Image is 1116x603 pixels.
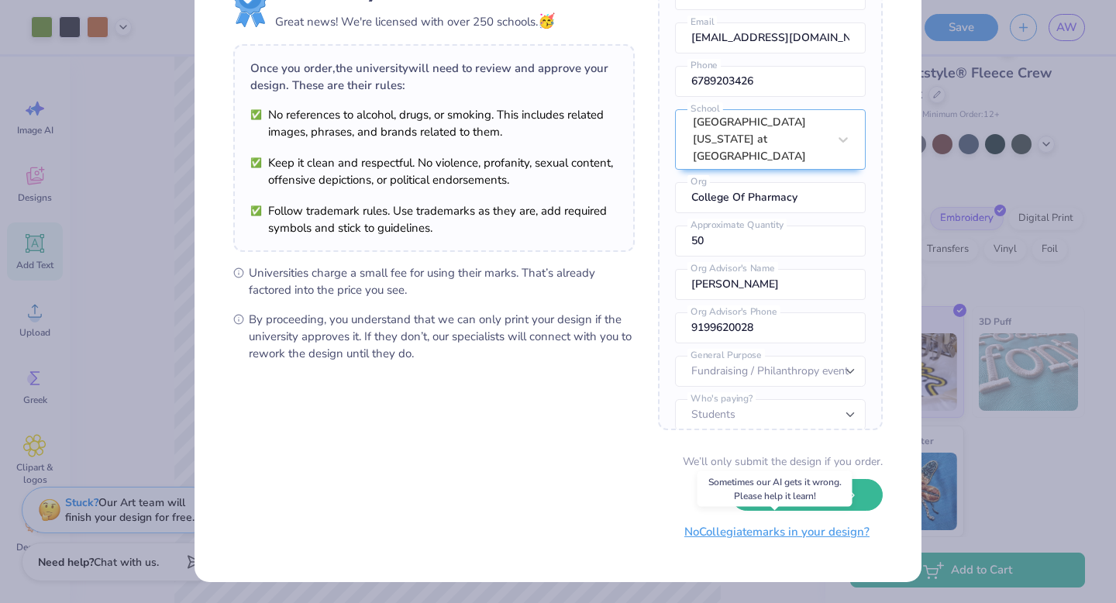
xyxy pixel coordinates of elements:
span: By proceeding, you understand that we can only print your design if the university approves it. I... [249,311,635,362]
div: Great news! We're licensed with over 250 schools. [275,11,555,32]
input: Org [675,182,866,213]
input: Org Advisor's Name [675,269,866,300]
li: Follow trademark rules. Use trademarks as they are, add required symbols and stick to guidelines. [250,202,618,236]
span: 🥳 [538,12,555,30]
input: Org Advisor's Phone [675,312,866,343]
li: No references to alcohol, drugs, or smoking. This includes related images, phrases, and brands re... [250,106,618,140]
button: NoCollegiatemarks in your design? [671,516,883,548]
input: Phone [675,66,866,97]
li: Keep it clean and respectful. No violence, profanity, sexual content, offensive depictions, or po... [250,154,618,188]
div: Once you order, the university will need to review and approve your design. These are their rules: [250,60,618,94]
div: [GEOGRAPHIC_DATA][US_STATE] at [GEOGRAPHIC_DATA] [693,114,828,165]
input: Email [675,22,866,53]
div: We’ll only submit the design if you order. [683,453,883,470]
span: Universities charge a small fee for using their marks. That’s already factored into the price you... [249,264,635,298]
div: Sometimes our AI gets it wrong. Please help it learn! [697,471,852,507]
input: Approximate Quantity [675,226,866,257]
